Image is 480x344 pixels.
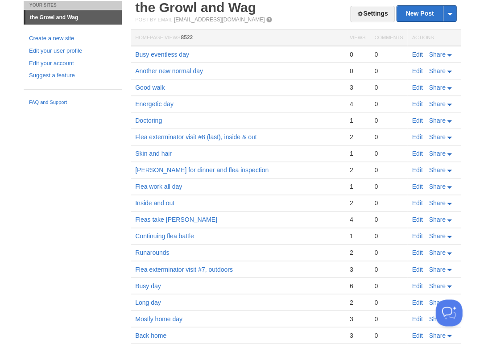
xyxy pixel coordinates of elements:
a: Energetic day [135,100,174,108]
div: 4 [349,216,365,224]
div: 6 [349,282,365,290]
div: 0 [374,232,403,240]
a: Busy eventless day [135,51,189,58]
div: 0 [374,133,403,141]
a: Continuing flea battle [135,232,194,240]
a: New Post [397,6,456,21]
div: 2 [349,298,365,306]
span: Post by Email [135,17,172,22]
th: Views [345,30,369,46]
div: 0 [374,331,403,339]
a: Edit [412,51,422,58]
span: Share [429,216,445,223]
div: 0 [374,265,403,273]
a: Flea exterminator visit #8 (last), inside & out [135,133,257,141]
div: 0 [349,67,365,75]
div: 0 [374,100,403,108]
span: Share [429,332,445,339]
a: [PERSON_NAME] for dinner and flea inspection [135,166,269,174]
a: Runarounds [135,249,169,256]
div: 1 [349,116,365,124]
div: 1 [349,232,365,240]
a: Fleas take [PERSON_NAME] [135,216,217,223]
span: Share [429,232,445,240]
a: the Growl and Wag [25,10,122,25]
span: Share [429,117,445,124]
th: Homepage Views [131,30,345,46]
th: Comments [370,30,407,46]
a: Settings [350,6,394,22]
div: 0 [374,166,403,174]
span: Share [429,133,445,141]
a: Edit [412,298,422,306]
div: 0 [374,199,403,207]
a: Good walk [135,84,165,91]
a: Long day [135,298,161,306]
a: Edit [412,265,422,273]
a: Edit your user profile [29,46,116,56]
span: Share [429,51,445,58]
a: Edit [412,84,422,91]
a: FAQ and Support [29,99,116,107]
div: 3 [349,315,365,323]
iframe: Help Scout Beacon - Open [435,299,462,326]
div: 0 [349,50,365,58]
div: 0 [374,67,403,75]
a: Edit [412,232,422,240]
div: 1 [349,182,365,191]
span: Share [429,166,445,174]
a: Inside and out [135,199,174,207]
span: Share [429,282,445,289]
a: Edit [412,183,422,190]
th: Actions [407,30,461,46]
span: Share [429,183,445,190]
a: Edit [412,117,422,124]
a: Edit [412,282,422,289]
div: 0 [374,116,403,124]
a: Edit [412,150,422,157]
div: 1 [349,149,365,157]
a: Another new normal day [135,67,203,75]
a: [EMAIL_ADDRESS][DOMAIN_NAME] [174,17,265,23]
a: Flea work all day [135,183,182,190]
div: 2 [349,133,365,141]
span: Share [429,249,445,256]
div: 3 [349,83,365,91]
a: Suggest a feature [29,71,116,80]
a: Mostly home day [135,315,182,322]
div: 3 [349,265,365,273]
span: Share [429,298,445,306]
div: 2 [349,199,365,207]
a: Edit [412,133,422,141]
div: 0 [374,83,403,91]
div: 0 [374,249,403,257]
span: Share [429,150,445,157]
a: Edit [412,249,422,256]
a: Edit [412,199,422,207]
div: 0 [374,282,403,290]
a: Edit your account [29,59,116,68]
a: Edit [412,332,422,339]
span: 8522 [181,34,193,41]
span: Share [429,265,445,273]
a: Edit [412,216,422,223]
div: 0 [374,182,403,191]
li: Your Sites [24,1,122,10]
a: Back home [135,332,166,339]
div: 0 [374,315,403,323]
a: Busy day [135,282,161,289]
a: Edit [412,67,422,75]
div: 2 [349,166,365,174]
div: 4 [349,100,365,108]
a: Edit [412,100,422,108]
a: Flea exterminator visit #7, outdoors [135,265,233,273]
div: 0 [374,216,403,224]
div: 3 [349,331,365,339]
a: Skin and hair [135,150,172,157]
span: Share [429,315,445,322]
div: 0 [374,149,403,157]
div: 0 [374,298,403,306]
a: Create a new site [29,34,116,43]
span: Share [429,84,445,91]
span: Share [429,199,445,207]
